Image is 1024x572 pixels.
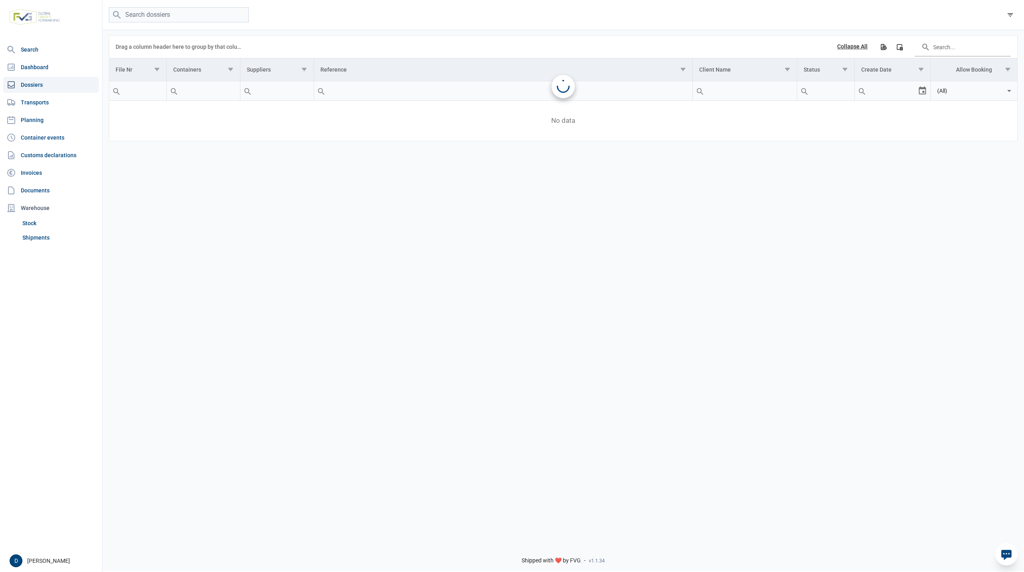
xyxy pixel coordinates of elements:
[915,37,1011,56] input: Search in the data grid
[1004,81,1014,100] div: Select
[3,59,99,75] a: Dashboard
[855,81,918,100] input: Filter cell
[240,58,314,81] td: Column Suppliers
[3,200,99,216] div: Warehouse
[167,81,240,101] td: Filter cell
[167,81,181,100] div: Search box
[784,66,790,72] span: Show filter options for column 'Client Name'
[557,80,570,93] div: Loading...
[10,554,22,567] button: D
[3,130,99,146] a: Container events
[584,557,586,564] span: -
[804,66,820,73] div: Status
[956,66,992,73] div: Allow Booking
[19,216,99,230] a: Stock
[861,66,892,73] div: Create Date
[3,42,99,58] a: Search
[692,81,797,101] td: Filter cell
[167,81,240,100] input: Filter cell
[693,81,797,100] input: Filter cell
[837,43,868,50] div: Collapse All
[173,66,201,73] div: Containers
[109,116,1017,125] span: No data
[589,558,605,564] span: v1.1.34
[797,81,855,101] td: Filter cell
[154,66,160,72] span: Show filter options for column 'File Nr'
[109,7,249,23] input: Search dossiers
[522,557,581,564] span: Shipped with ❤️ by FVG
[931,58,1017,81] td: Column Allow Booking
[842,66,848,72] span: Show filter options for column 'Status'
[892,40,907,54] div: Column Chooser
[797,81,812,100] div: Search box
[693,81,707,100] div: Search box
[240,81,314,101] td: Filter cell
[918,66,924,72] span: Show filter options for column 'Create Date'
[1005,66,1011,72] span: Show filter options for column 'Allow Booking'
[116,36,1011,58] div: Data grid toolbar
[6,6,63,28] img: FVG - Global freight forwarding
[1003,8,1018,22] div: filter
[3,94,99,110] a: Transports
[109,81,167,101] td: Filter cell
[3,77,99,93] a: Dossiers
[797,58,855,81] td: Column Status
[3,165,99,181] a: Invoices
[855,81,931,101] td: Filter cell
[116,40,244,53] div: Drag a column header here to group by that column
[876,40,890,54] div: Export all data to Excel
[3,112,99,128] a: Planning
[692,58,797,81] td: Column Client Name
[931,81,1004,100] input: Filter cell
[3,147,99,163] a: Customs declarations
[931,81,1017,101] td: Filter cell
[167,58,240,81] td: Column Containers
[314,58,692,81] td: Column Reference
[301,66,307,72] span: Show filter options for column 'Suppliers'
[699,66,731,73] div: Client Name
[10,554,97,567] div: [PERSON_NAME]
[680,66,686,72] span: Show filter options for column 'Reference'
[797,81,855,100] input: Filter cell
[314,81,692,101] td: Filter cell
[918,81,927,100] div: Select
[855,58,931,81] td: Column Create Date
[109,81,124,100] div: Search box
[240,81,255,100] div: Search box
[228,66,234,72] span: Show filter options for column 'Containers'
[247,66,271,73] div: Suppliers
[240,81,314,100] input: Filter cell
[320,66,347,73] div: Reference
[109,58,167,81] td: Column File Nr
[19,230,99,245] a: Shipments
[3,182,99,198] a: Documents
[855,81,869,100] div: Search box
[116,66,132,73] div: File Nr
[109,81,166,100] input: Filter cell
[314,81,692,100] input: Filter cell
[314,81,328,100] div: Search box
